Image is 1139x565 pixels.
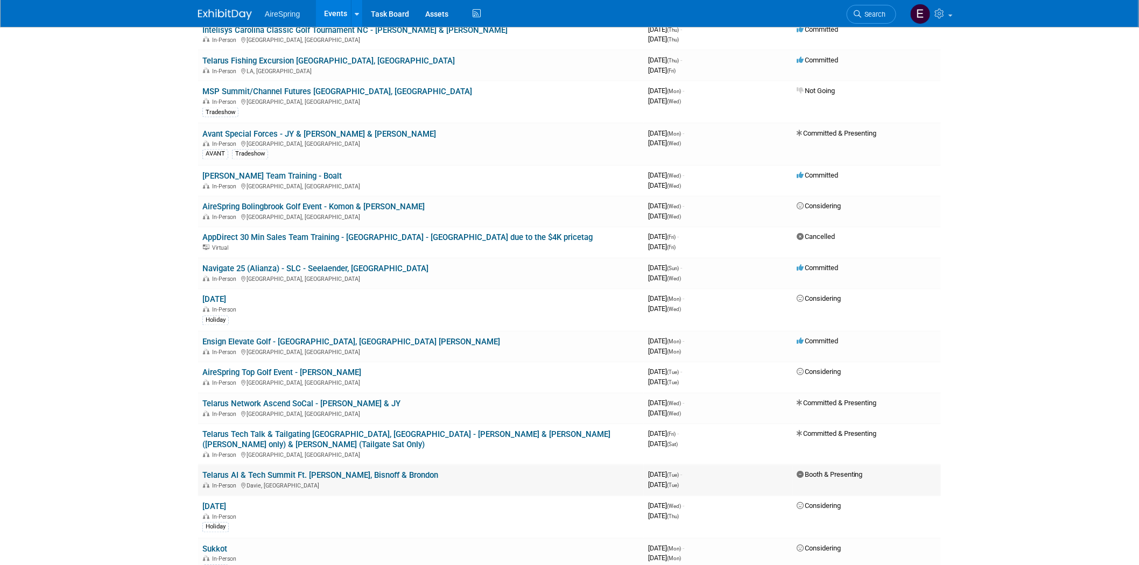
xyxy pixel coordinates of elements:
span: [DATE] [648,502,684,510]
span: In-Person [212,141,240,148]
div: Holiday [202,316,229,326]
span: (Wed) [667,276,681,282]
div: [GEOGRAPHIC_DATA], [GEOGRAPHIC_DATA] [202,35,639,44]
img: In-Person Event [203,68,209,73]
a: Sukkot [202,545,227,554]
img: In-Person Event [203,483,209,488]
div: Tradeshow [232,150,268,159]
span: In-Person [212,98,240,105]
span: AireSpring [265,10,300,18]
div: [GEOGRAPHIC_DATA], [GEOGRAPHIC_DATA] [202,182,639,190]
img: In-Person Event [203,380,209,385]
span: - [680,25,682,33]
span: Committed [797,25,838,33]
a: MSP Summit/Channel Futures [GEOGRAPHIC_DATA], [GEOGRAPHIC_DATA] [202,87,472,96]
div: Holiday [202,522,229,532]
img: In-Person Event [203,214,209,220]
span: [DATE] [648,430,679,438]
span: Not Going [797,87,835,95]
div: [GEOGRAPHIC_DATA], [GEOGRAPHIC_DATA] [202,450,639,459]
span: Committed [797,337,838,345]
span: [DATE] [648,87,684,95]
span: [DATE] [648,348,681,356]
span: - [680,368,682,376]
img: In-Person Event [203,556,209,561]
span: [DATE] [648,97,681,105]
span: - [683,399,684,407]
span: (Mon) [667,296,681,302]
span: (Thu) [667,37,679,43]
span: Committed [797,172,838,180]
img: erica arjona [910,4,931,24]
span: Booth & Presenting [797,471,863,479]
img: In-Person Event [203,411,209,416]
img: In-Person Event [203,141,209,146]
img: Virtual Event [203,245,209,250]
span: [DATE] [648,471,682,479]
span: (Fri) [667,432,676,437]
span: (Fri) [667,245,676,251]
span: In-Person [212,411,240,418]
span: (Sat) [667,442,678,448]
div: [GEOGRAPHIC_DATA], [GEOGRAPHIC_DATA] [202,139,639,148]
span: (Tue) [667,472,679,478]
span: In-Person [212,37,240,44]
span: In-Person [212,452,240,459]
span: (Wed) [667,411,681,417]
div: [GEOGRAPHIC_DATA], [GEOGRAPHIC_DATA] [202,274,639,283]
span: - [677,430,679,438]
span: (Wed) [667,504,681,510]
span: (Tue) [667,370,679,376]
span: In-Person [212,483,240,490]
span: Considering [797,502,841,510]
div: [GEOGRAPHIC_DATA], [GEOGRAPHIC_DATA] [202,213,639,221]
a: [DATE] [202,295,226,305]
span: [DATE] [648,378,679,386]
span: In-Person [212,380,240,387]
span: (Mon) [667,339,681,345]
a: AireSpring Top Golf Event - [PERSON_NAME] [202,368,361,378]
span: Committed [797,264,838,272]
span: [DATE] [648,35,679,43]
span: (Thu) [667,27,679,33]
img: ExhibitDay [198,9,252,20]
a: Navigate 25 (Alianza) - SLC - Seelaender, [GEOGRAPHIC_DATA] [202,264,428,274]
span: In-Person [212,183,240,190]
div: Davie, [GEOGRAPHIC_DATA] [202,481,639,490]
span: [DATE] [648,264,682,272]
a: Intelisys Carolina Classic Golf Tournament NC - [PERSON_NAME] & [PERSON_NAME] [202,25,508,35]
span: (Mon) [667,131,681,137]
div: [GEOGRAPHIC_DATA], [GEOGRAPHIC_DATA] [202,348,639,356]
div: [GEOGRAPHIC_DATA], [GEOGRAPHIC_DATA] [202,97,639,105]
span: [DATE] [648,182,681,190]
span: Considering [797,545,841,553]
span: (Mon) [667,88,681,94]
span: [DATE] [648,66,676,74]
img: In-Person Event [203,276,209,281]
span: [DATE] [648,56,682,64]
span: [DATE] [648,213,681,221]
span: [DATE] [648,295,684,303]
span: (Wed) [667,401,681,407]
img: In-Person Event [203,37,209,42]
span: [DATE] [648,202,684,210]
a: Search [847,5,896,24]
a: Telarus AI & Tech Summit Ft. [PERSON_NAME], Bisnoff & Brondon [202,471,438,481]
span: - [683,337,684,345]
a: AppDirect 30 Min Sales Team Training - [GEOGRAPHIC_DATA] - [GEOGRAPHIC_DATA] due to the $4K pricetag [202,233,593,243]
a: Ensign Elevate Golf - [GEOGRAPHIC_DATA], [GEOGRAPHIC_DATA] [PERSON_NAME] [202,337,500,347]
span: [DATE] [648,129,684,137]
img: In-Person Event [203,98,209,104]
img: In-Person Event [203,349,209,355]
span: In-Person [212,514,240,521]
span: - [683,87,684,95]
span: - [683,545,684,553]
div: [GEOGRAPHIC_DATA], [GEOGRAPHIC_DATA] [202,409,639,418]
span: In-Person [212,556,240,563]
a: AireSpring Bolingbrook Golf Event - Komon & [PERSON_NAME] [202,202,425,212]
span: [DATE] [648,337,684,345]
span: [DATE] [648,512,679,520]
span: - [680,264,682,272]
span: (Tue) [667,380,679,386]
span: (Fri) [667,68,676,74]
